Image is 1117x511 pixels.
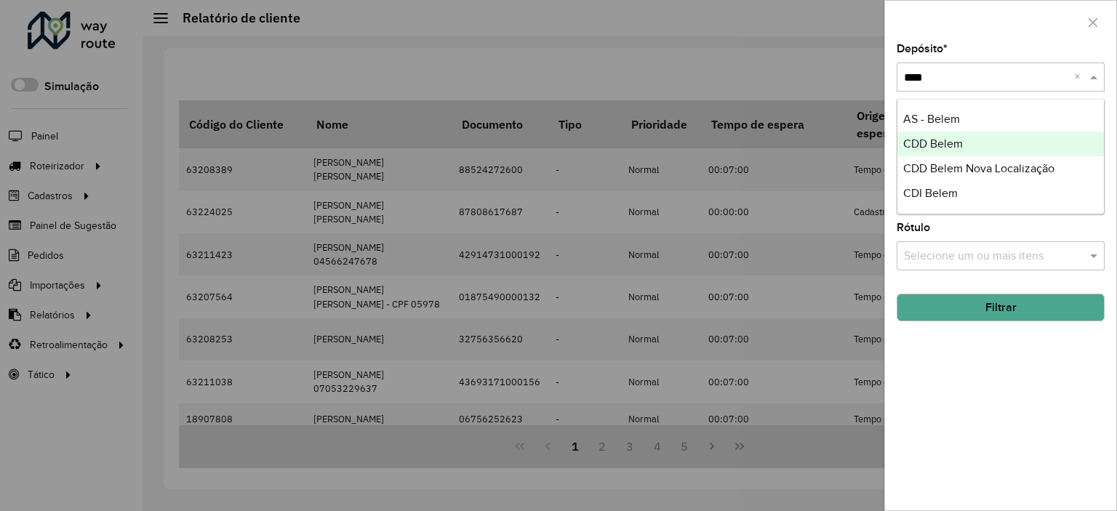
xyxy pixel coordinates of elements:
[903,162,1054,174] span: CDD Belem Nova Localização
[897,99,1105,214] ng-dropdown-panel: Options list
[903,113,960,125] span: AS - Belem
[897,40,948,57] label: Depósito
[897,219,930,236] label: Rótulo
[1074,68,1086,86] span: Clear all
[903,187,958,199] span: CDI Belem
[903,137,963,150] span: CDD Belem
[897,294,1105,321] button: Filtrar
